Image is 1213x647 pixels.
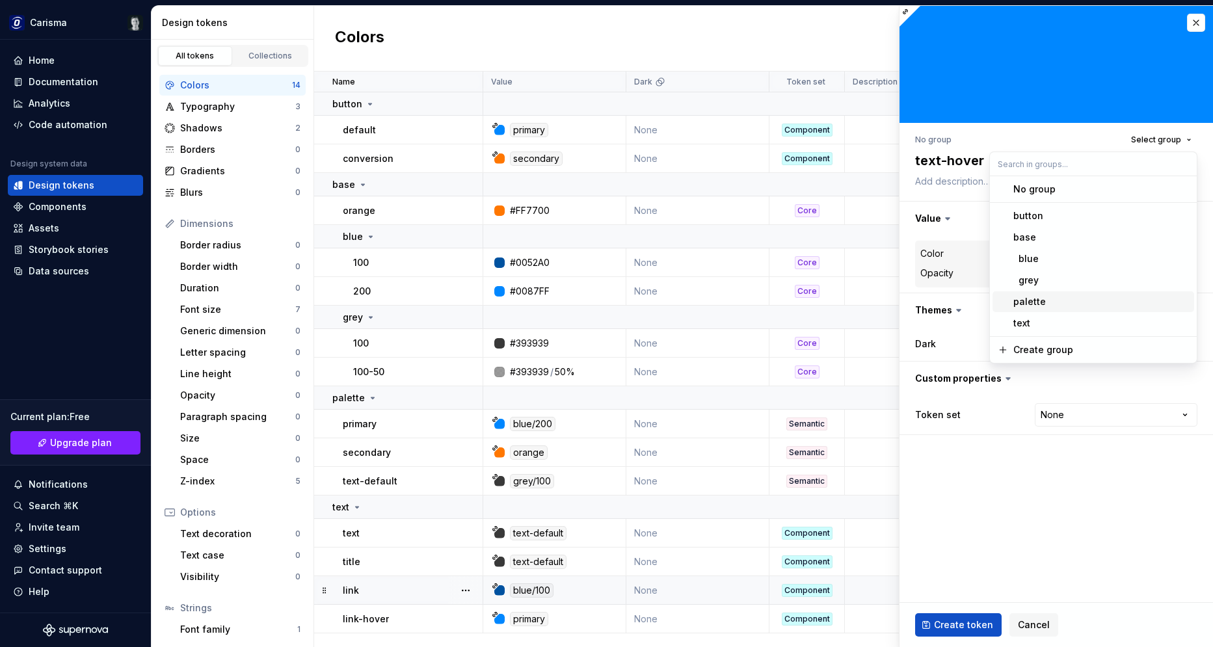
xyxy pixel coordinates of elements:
[295,476,300,486] div: 5
[510,612,548,626] div: primary
[295,529,300,539] div: 0
[175,235,306,256] a: Border radius0
[555,365,575,378] div: 50%
[795,256,820,269] div: Core
[180,324,295,337] div: Generic dimension
[159,182,306,203] a: Blurs0
[913,149,1195,172] textarea: text-hover
[915,408,961,421] label: Token set
[180,239,295,252] div: Border radius
[332,98,362,111] p: button
[127,15,143,31] img: Thibault Duforest
[295,412,300,422] div: 0
[180,303,295,316] div: Font size
[180,217,300,230] div: Dimensions
[343,417,377,430] p: primary
[180,143,295,156] div: Borders
[175,566,306,587] a: Visibility0
[626,519,769,548] td: None
[295,433,300,443] div: 0
[1131,135,1181,145] span: Select group
[510,337,549,350] div: #393939
[180,623,297,636] div: Font family
[626,605,769,633] td: None
[510,365,549,378] div: #393939
[292,80,300,90] div: 14
[626,576,769,605] td: None
[175,406,306,427] a: Paragraph spacing0
[782,555,833,568] div: Component
[795,204,820,217] div: Core
[175,428,306,449] a: Size0
[175,619,306,640] a: Font family1
[343,613,389,626] p: link-hover
[180,367,295,380] div: Line height
[180,165,295,178] div: Gradients
[8,538,143,559] a: Settings
[159,161,306,181] a: Gradients0
[295,369,300,379] div: 0
[786,475,827,488] div: Semantic
[332,178,355,191] p: base
[343,446,391,459] p: secondary
[295,455,300,465] div: 0
[175,545,306,566] a: Text case0
[1125,131,1197,149] button: Select group
[180,453,295,466] div: Space
[626,467,769,495] td: None
[1013,274,1039,287] div: grey
[343,124,376,137] p: default
[159,118,306,139] a: Shadows2
[295,283,300,293] div: 0
[332,391,365,404] p: palette
[626,144,769,173] td: None
[29,243,109,256] div: Storybook stories
[782,124,833,137] div: Component
[175,471,306,492] a: Z-index5
[915,135,952,145] div: No group
[175,256,306,277] a: Border width0
[29,265,89,278] div: Data sources
[180,570,295,583] div: Visibility
[510,583,553,598] div: blue/100
[29,118,107,131] div: Code automation
[30,16,67,29] div: Carisma
[626,116,769,144] td: None
[295,326,300,336] div: 0
[934,618,993,631] span: Create token
[853,77,898,87] p: Description
[29,97,70,110] div: Analytics
[343,584,359,597] p: link
[634,77,652,87] p: Dark
[175,321,306,341] a: Generic dimension0
[175,299,306,320] a: Font size7
[29,75,98,88] div: Documentation
[180,410,295,423] div: Paragraph spacing
[29,499,78,512] div: Search ⌘K
[795,365,820,378] div: Core
[1018,618,1050,631] span: Cancel
[29,564,102,577] div: Contact support
[786,446,827,459] div: Semantic
[295,390,300,401] div: 0
[353,337,369,350] p: 100
[626,438,769,467] td: None
[175,449,306,470] a: Space0
[180,79,292,92] div: Colors
[626,358,769,386] td: None
[626,196,769,225] td: None
[510,474,554,488] div: grey/100
[510,204,550,217] div: #FF7700
[1013,183,1056,196] div: No group
[175,523,306,544] a: Text decoration0
[8,175,143,196] a: Design tokens
[238,51,303,61] div: Collections
[353,285,371,298] p: 200
[295,123,300,133] div: 2
[175,385,306,406] a: Opacity0
[8,218,143,239] a: Assets
[343,555,360,568] p: title
[786,417,827,430] div: Semantic
[626,277,769,306] td: None
[1013,317,1030,330] div: text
